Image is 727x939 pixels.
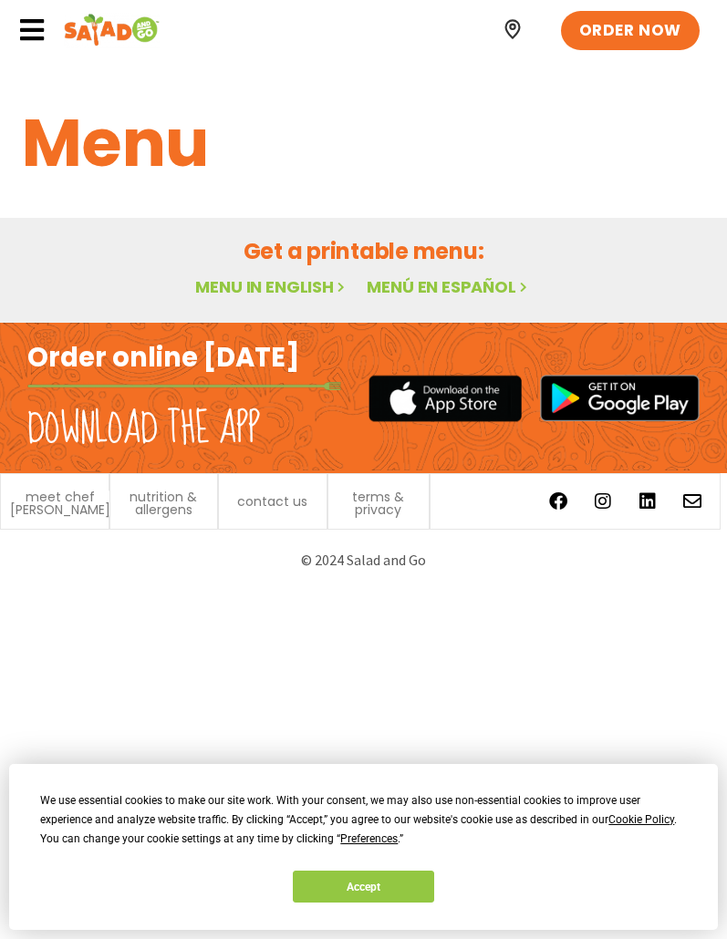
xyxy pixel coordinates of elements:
[561,11,700,51] a: ORDER NOW
[195,275,348,298] a: Menu in English
[367,275,531,298] a: Menú en español
[27,341,300,376] h2: Order online [DATE]
[338,490,421,516] a: terms & privacy
[119,490,209,516] a: nutrition & allergens
[540,375,700,421] img: google_play
[40,791,686,849] div: We use essential cookies to make our site work. With your consent, we may also use non-essential ...
[18,548,709,573] p: © 2024 Salad and Go
[608,813,674,826] span: Cookie Policy
[293,871,433,903] button: Accept
[22,94,705,192] h1: Menu
[22,235,705,267] h2: Get a printable menu:
[340,832,398,845] span: Preferences
[369,373,523,424] img: appstore
[237,495,307,508] a: contact us
[27,382,341,390] img: fork
[10,490,110,516] a: meet chef [PERSON_NAME]
[579,20,681,42] span: ORDER NOW
[9,764,718,930] div: Cookie Consent Prompt
[27,404,260,455] h2: Download the app
[64,12,160,48] img: Header logo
